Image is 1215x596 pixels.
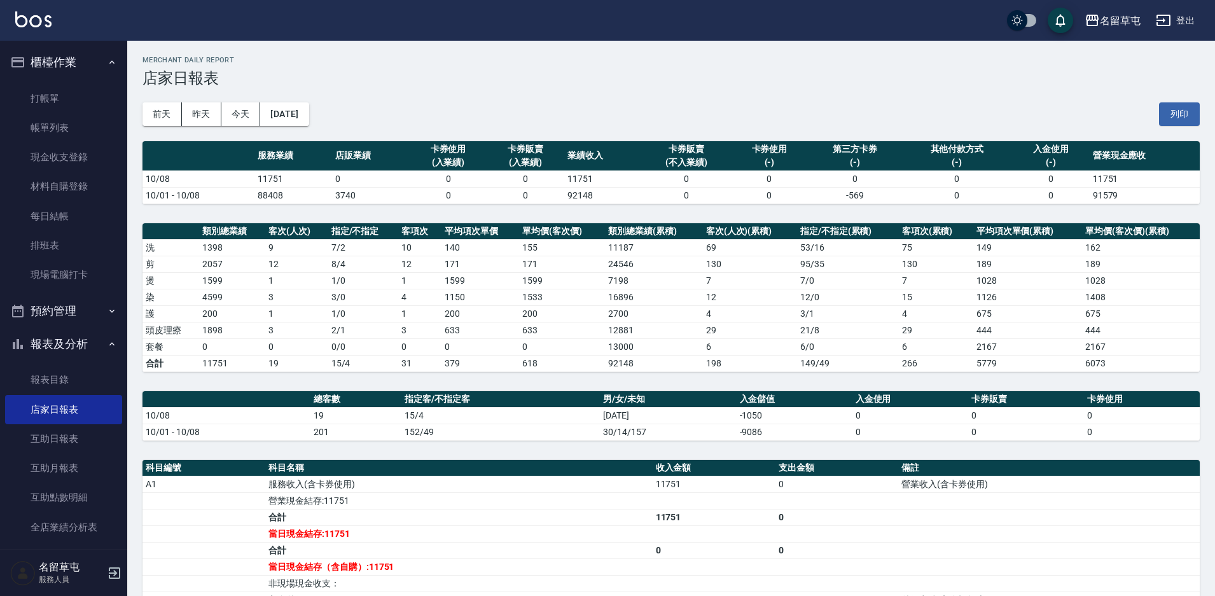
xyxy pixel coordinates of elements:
[142,223,1200,372] table: a dense table
[1082,289,1200,305] td: 1408
[401,424,600,440] td: 152/49
[1080,8,1146,34] button: 名留草屯
[332,187,410,204] td: 3740
[265,492,652,509] td: 營業現金結存:11751
[973,256,1083,272] td: 189
[265,525,652,542] td: 當日現金結存:11751
[1159,102,1200,126] button: 列印
[398,338,441,355] td: 0
[605,256,702,272] td: 24546
[441,355,519,371] td: 379
[703,289,797,305] td: 12
[5,365,122,394] a: 報表目錄
[328,256,399,272] td: 8 / 4
[1082,338,1200,355] td: 2167
[332,141,410,171] th: 店販業績
[519,338,605,355] td: 0
[734,156,805,169] div: (-)
[441,239,519,256] td: 140
[5,84,122,113] a: 打帳單
[413,156,484,169] div: (入業績)
[413,142,484,156] div: 卡券使用
[605,322,702,338] td: 12881
[1082,305,1200,322] td: 675
[5,483,122,512] a: 互助點數明細
[797,289,899,305] td: 12 / 0
[265,272,328,289] td: 1
[328,223,399,240] th: 指定/不指定
[968,407,1084,424] td: 0
[487,187,564,204] td: 0
[600,391,737,408] th: 男/女/未知
[737,407,852,424] td: -1050
[775,460,898,476] th: 支出金額
[564,187,642,204] td: 92148
[5,260,122,289] a: 現場電腦打卡
[852,391,968,408] th: 入金使用
[703,256,797,272] td: 130
[441,305,519,322] td: 200
[902,170,1012,187] td: 0
[653,542,775,558] td: 0
[441,289,519,305] td: 1150
[5,395,122,424] a: 店家日報表
[605,305,702,322] td: 2700
[199,355,265,371] td: 11751
[401,391,600,408] th: 指定客/不指定客
[260,102,309,126] button: [DATE]
[398,289,441,305] td: 4
[1084,407,1200,424] td: 0
[254,141,332,171] th: 服務業績
[142,355,199,371] td: 合計
[797,305,899,322] td: 3 / 1
[5,113,122,142] a: 帳單列表
[398,305,441,322] td: 1
[1015,142,1087,156] div: 入金使用
[39,574,104,585] p: 服務人員
[142,239,199,256] td: 洗
[398,272,441,289] td: 1
[605,289,702,305] td: 16896
[737,424,852,440] td: -9086
[1012,187,1090,204] td: 0
[797,256,899,272] td: 95 / 35
[973,338,1083,355] td: 2167
[199,305,265,322] td: 200
[1082,223,1200,240] th: 單均價(客次價)(累積)
[265,305,328,322] td: 1
[265,509,652,525] td: 合計
[254,170,332,187] td: 11751
[645,142,728,156] div: 卡券販賣
[441,322,519,338] td: 633
[398,223,441,240] th: 客項次
[142,289,199,305] td: 染
[142,272,199,289] td: 燙
[797,272,899,289] td: 7 / 0
[142,170,254,187] td: 10/08
[797,322,899,338] td: 21 / 8
[703,305,797,322] td: 4
[328,272,399,289] td: 1 / 0
[797,239,899,256] td: 53 / 16
[310,391,401,408] th: 總客數
[328,239,399,256] td: 7 / 2
[808,187,901,204] td: -569
[199,338,265,355] td: 0
[490,142,561,156] div: 卡券販賣
[1082,272,1200,289] td: 1028
[605,239,702,256] td: 11187
[265,338,328,355] td: 0
[5,142,122,172] a: 現金收支登錄
[973,322,1083,338] td: 444
[797,223,899,240] th: 指定/不指定(累積)
[519,256,605,272] td: 171
[653,509,775,525] td: 11751
[332,170,410,187] td: 0
[899,355,973,371] td: 266
[182,102,221,126] button: 昨天
[852,424,968,440] td: 0
[254,187,332,204] td: 88408
[703,223,797,240] th: 客次(人次)(累積)
[605,272,702,289] td: 7198
[1015,156,1087,169] div: (-)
